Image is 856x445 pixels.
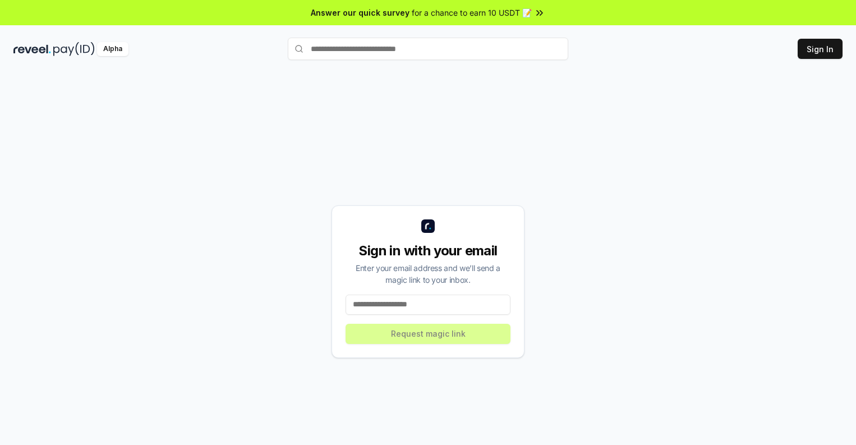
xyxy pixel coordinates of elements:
[412,7,532,19] span: for a chance to earn 10 USDT 📝
[346,262,510,286] div: Enter your email address and we’ll send a magic link to your inbox.
[97,42,128,56] div: Alpha
[798,39,843,59] button: Sign In
[13,42,51,56] img: reveel_dark
[346,242,510,260] div: Sign in with your email
[53,42,95,56] img: pay_id
[311,7,409,19] span: Answer our quick survey
[421,219,435,233] img: logo_small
